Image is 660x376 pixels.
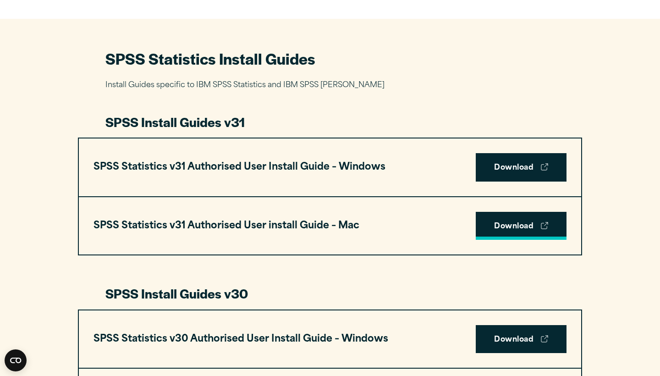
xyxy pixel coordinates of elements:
h3: SPSS Install Guides v31 [105,113,555,131]
h2: SPSS Statistics Install Guides [105,48,555,69]
a: Download [476,212,566,240]
h3: SPSS Statistics v30 Authorised User Install Guide – Windows [93,331,388,348]
h3: SPSS Install Guides v30 [105,285,555,302]
button: Open CMP widget [5,349,27,371]
a: Download [476,153,566,182]
h3: SPSS Statistics v31 Authorised User Install Guide – Windows [93,159,385,176]
h3: SPSS Statistics v31 Authorised User install Guide – Mac [93,217,359,235]
a: Download [476,325,566,354]
p: Install Guides specific to IBM SPSS Statistics and IBM SPSS [PERSON_NAME] [105,79,555,92]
